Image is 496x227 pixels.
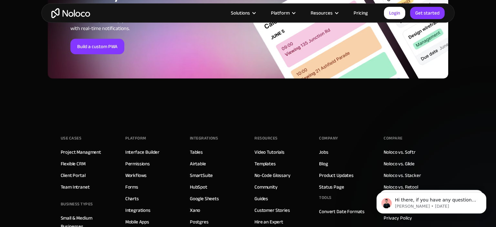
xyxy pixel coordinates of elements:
a: Customer Stories [254,206,290,214]
a: Project Managment [61,148,101,156]
a: Xano [190,206,200,214]
a: Client Portal [61,171,86,180]
a: home [51,8,90,18]
a: Noloco vs. Glide [384,160,415,168]
a: Interface Builder [125,148,160,156]
a: Blog [319,160,328,168]
a: No-Code Glossary [254,171,291,180]
div: Tools [319,193,332,202]
a: Guides [254,194,268,203]
a: Convert Date Formats [319,207,365,216]
a: HubSpot [190,183,207,191]
div: Resources [311,9,333,17]
div: Resources [254,133,278,143]
a: Pricing [346,9,376,17]
a: Team Intranet [61,183,90,191]
a: Jobs [319,148,328,156]
a: Flexible CRM [61,160,86,168]
a: Community [254,183,278,191]
div: Use Cases [61,133,82,143]
div: Platform [271,9,290,17]
a: Hire an Expert [254,218,283,226]
a: Google Sheets [190,194,219,203]
a: Status Page [319,183,344,191]
a: Mobile Apps [125,218,149,226]
a: Charts [125,194,139,203]
a: Video Tutorials [254,148,284,156]
a: Postgres [190,218,209,226]
a: Airtable [190,160,206,168]
a: Tables [190,148,203,156]
div: BUSINESS TYPES [61,199,93,209]
div: Platform [263,9,303,17]
a: Permissions [125,160,150,168]
a: Get started [410,7,445,19]
a: Product Updates [319,171,354,180]
a: Integrations [125,206,150,214]
a: Login [384,7,405,19]
div: Platform [125,133,146,143]
iframe: Intercom notifications message [367,179,496,224]
div: Resources [303,9,346,17]
div: Solutions [223,9,263,17]
div: Compare [384,133,403,143]
div: Personalize your app, integrate with your favorite tools, and keep your team connected with real-... [70,9,233,32]
div: Company [319,133,338,143]
div: Solutions [231,9,250,17]
a: Build a custom PWA [70,39,124,54]
a: Forms [125,183,138,191]
a: Templates [254,160,276,168]
a: Noloco vs. Stacker [384,171,421,180]
a: Noloco vs. Softr [384,148,416,156]
div: INTEGRATIONS [190,133,218,143]
a: SmartSuite [190,171,213,180]
a: Workflows [125,171,147,180]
